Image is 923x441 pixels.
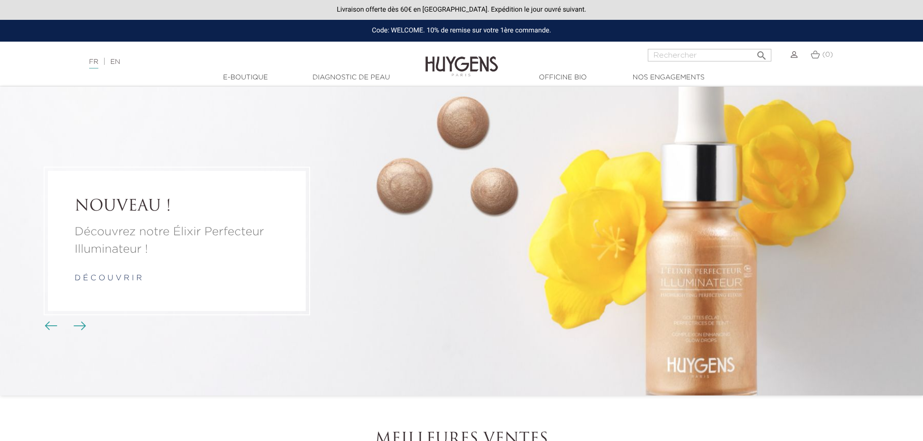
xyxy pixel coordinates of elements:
[48,319,80,334] div: Boutons du carrousel
[648,49,771,61] input: Rechercher
[197,73,294,83] a: E-Boutique
[822,51,833,58] span: (0)
[110,59,120,65] a: EN
[425,41,498,78] img: Huygens
[515,73,611,83] a: Officine Bio
[75,198,279,216] a: NOUVEAU !
[756,47,767,59] i: 
[89,59,98,69] a: FR
[620,73,717,83] a: Nos engagements
[303,73,400,83] a: Diagnostic de peau
[84,56,377,68] div: |
[753,46,770,59] button: 
[75,275,142,283] a: d é c o u v r i r
[75,224,279,259] a: Découvrez notre Élixir Perfecteur Illuminateur !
